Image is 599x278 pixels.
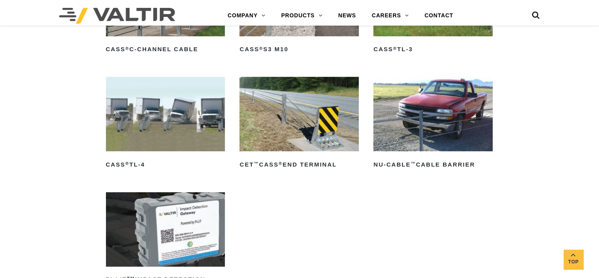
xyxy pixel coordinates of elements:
img: Valtir [59,8,175,24]
a: NU-CABLE™Cable Barrier [373,77,493,171]
h2: CET CASS End Terminal [239,158,359,171]
h2: CASS S3 M10 [239,43,359,56]
sup: ™ [411,161,416,166]
h2: CASS C-Channel Cable [106,43,225,56]
a: CET™CASS®End Terminal [239,77,359,171]
a: CASS®TL-4 [106,77,225,171]
sup: ® [393,46,397,51]
sup: ® [259,46,263,51]
h2: CASS TL-4 [106,158,225,171]
h2: CASS TL-3 [373,43,493,56]
a: NEWS [330,8,364,24]
sup: ® [125,161,129,166]
a: Top [564,250,583,269]
span: Top [564,258,583,267]
a: CONTACT [417,8,461,24]
h2: NU-CABLE Cable Barrier [373,158,493,171]
sup: ™ [254,161,259,166]
a: CAREERS [364,8,417,24]
sup: ® [278,161,282,166]
a: COMPANY [220,8,273,24]
a: PRODUCTS [273,8,330,24]
sup: ® [125,46,129,51]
